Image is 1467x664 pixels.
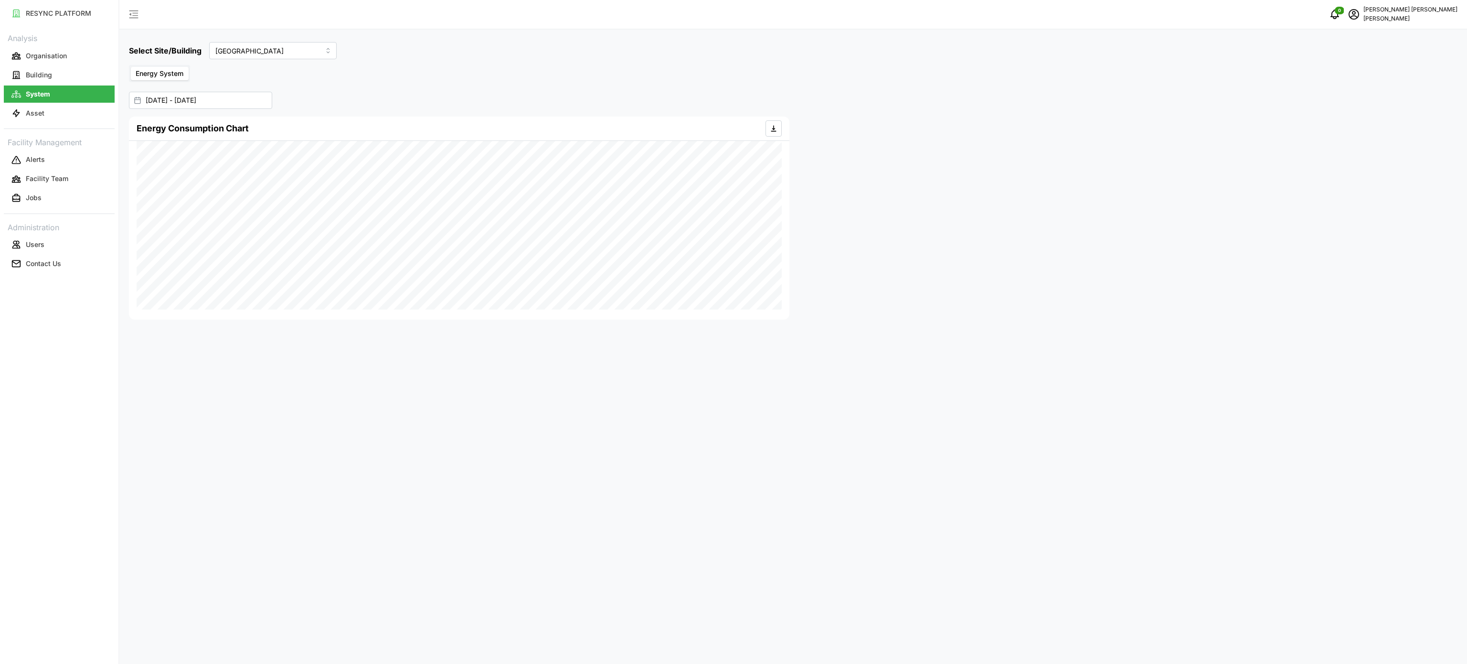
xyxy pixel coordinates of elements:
[4,189,115,208] a: Jobs
[4,47,115,64] button: Organisation
[26,51,67,61] p: Organisation
[4,85,115,104] a: System
[4,65,115,85] a: Building
[4,171,115,188] button: Facility Team
[4,190,115,207] button: Jobs
[26,259,61,268] p: Contact Us
[4,235,115,254] a: Users
[4,46,115,65] a: Organisation
[4,4,115,23] a: RESYNC PLATFORM
[136,69,183,77] span: Energy System
[137,122,249,135] h4: Energy Consumption Chart
[4,5,115,22] button: RESYNC PLATFORM
[4,151,115,169] button: Alerts
[4,220,115,234] p: Administration
[26,240,44,249] p: Users
[4,31,115,44] p: Analysis
[4,66,115,84] button: Building
[26,193,42,203] p: Jobs
[4,254,115,273] a: Contact Us
[4,135,115,149] p: Facility Management
[4,255,115,272] button: Contact Us
[26,155,45,164] p: Alerts
[4,236,115,253] button: Users
[26,108,44,118] p: Asset
[26,174,68,183] p: Facility Team
[129,45,202,56] h5: Select Site/Building
[1363,14,1457,23] p: [PERSON_NAME]
[26,89,50,99] p: System
[4,105,115,122] button: Asset
[4,150,115,170] a: Alerts
[4,170,115,189] a: Facility Team
[1325,5,1344,24] button: notifications
[4,86,115,103] button: System
[1338,7,1341,14] span: 0
[4,104,115,123] a: Asset
[26,70,52,80] p: Building
[26,9,91,18] p: RESYNC PLATFORM
[1363,5,1457,14] p: [PERSON_NAME] [PERSON_NAME]
[1344,5,1363,24] button: schedule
